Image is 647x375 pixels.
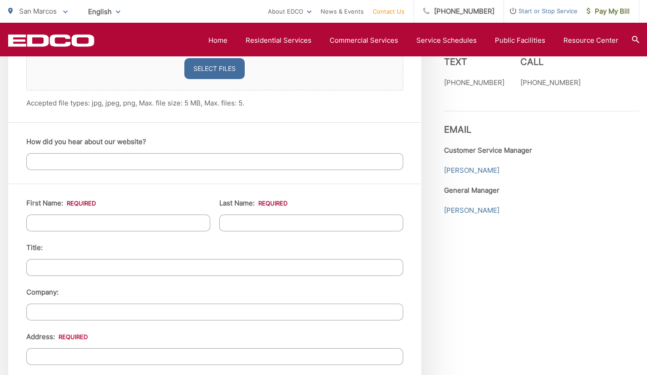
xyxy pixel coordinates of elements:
[330,35,398,46] a: Commercial Services
[246,35,311,46] a: Residential Services
[268,6,311,17] a: About EDCO
[19,7,57,15] span: San Marcos
[444,111,639,135] h3: Email
[444,56,504,67] h3: Text
[26,333,88,341] label: Address:
[26,244,43,252] label: Title:
[26,199,96,207] label: First Name:
[208,35,227,46] a: Home
[444,205,499,216] a: [PERSON_NAME]
[520,56,581,67] h3: Call
[416,35,477,46] a: Service Schedules
[495,35,545,46] a: Public Facilities
[26,288,59,296] label: Company:
[444,186,499,195] strong: General Manager
[26,138,146,146] label: How did you hear about our website?
[520,77,581,88] p: [PHONE_NUMBER]
[8,34,94,47] a: EDCD logo. Return to the homepage.
[219,199,287,207] label: Last Name:
[373,6,405,17] a: Contact Us
[587,6,630,17] span: Pay My Bill
[184,58,245,79] button: select files, upload any relevant images.
[563,35,618,46] a: Resource Center
[26,99,244,107] span: Accepted file types: jpg, jpeg, png, Max. file size: 5 MB, Max. files: 5.
[321,6,364,17] a: News & Events
[81,4,127,20] span: English
[444,77,504,88] p: [PHONE_NUMBER]
[444,165,499,176] a: [PERSON_NAME]
[444,146,532,155] strong: Customer Service Manager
